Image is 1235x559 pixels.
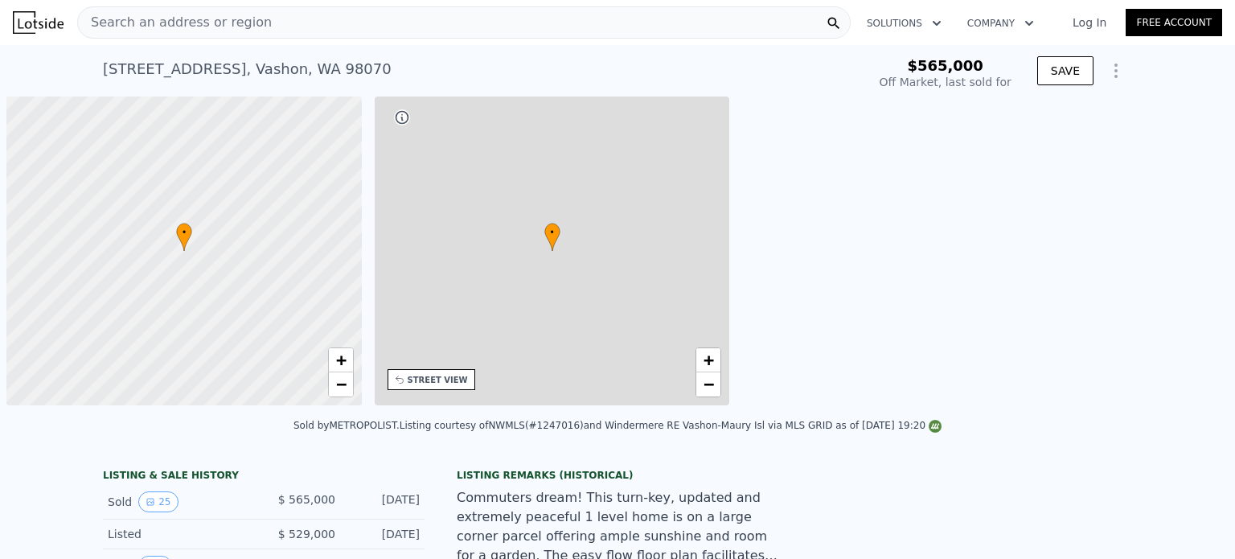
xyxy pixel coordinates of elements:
[176,223,192,251] div: •
[880,74,1011,90] div: Off Market, last sold for
[329,348,353,372] a: Zoom in
[103,58,392,80] div: [STREET_ADDRESS] , Vashon , WA 98070
[293,420,400,431] div: Sold by METROPOLIST .
[544,225,560,240] span: •
[348,526,420,542] div: [DATE]
[929,420,942,433] img: NWMLS Logo
[457,469,778,482] div: Listing Remarks (Historical)
[103,469,425,485] div: LISTING & SALE HISTORY
[704,374,714,394] span: −
[278,493,335,506] span: $ 565,000
[176,225,192,240] span: •
[854,9,954,38] button: Solutions
[400,420,942,431] div: Listing courtesy of NWMLS (#1247016) and Windermere RE Vashon-Maury Isl via MLS GRID as of [DATE]...
[907,57,983,74] span: $565,000
[335,374,346,394] span: −
[1037,56,1093,85] button: SAVE
[1100,55,1132,87] button: Show Options
[329,372,353,397] a: Zoom out
[138,491,178,512] button: View historical data
[696,372,720,397] a: Zoom out
[1126,9,1222,36] a: Free Account
[335,350,346,370] span: +
[544,223,560,251] div: •
[408,374,468,386] div: STREET VIEW
[704,350,714,370] span: +
[954,9,1047,38] button: Company
[108,491,251,512] div: Sold
[13,11,64,34] img: Lotside
[696,348,720,372] a: Zoom in
[1053,14,1126,31] a: Log In
[348,491,420,512] div: [DATE]
[108,526,251,542] div: Listed
[278,528,335,541] span: $ 529,000
[78,13,272,32] span: Search an address or region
